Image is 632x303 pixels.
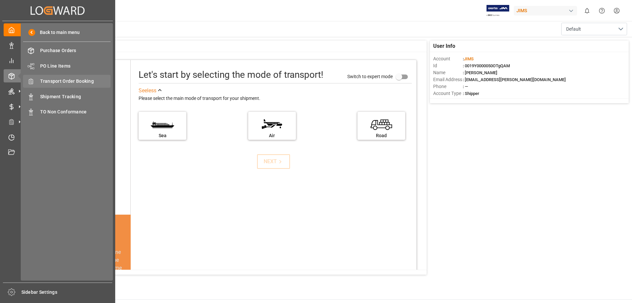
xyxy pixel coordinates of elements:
span: Back to main menu [35,29,80,36]
span: Shipment Tracking [40,93,111,100]
a: PO Line Items [23,59,111,72]
span: Email Address [433,76,463,83]
button: JIMS [514,4,580,17]
span: Account [433,55,463,62]
a: Transport Order Booking [23,75,111,88]
span: Id [433,62,463,69]
span: Phone [433,83,463,90]
a: Shipment Tracking [23,90,111,103]
img: Exertis%20JAM%20-%20Email%20Logo.jpg_1722504956.jpg [487,5,509,16]
span: TO Non Conformance [40,108,111,115]
a: Data Management [4,39,112,51]
a: Document Management [4,146,112,159]
span: Default [566,26,581,33]
span: PO Line Items [40,63,111,70]
div: Road [361,132,402,139]
div: See less [139,87,156,95]
a: TO Non Conformance [23,106,111,118]
span: : [463,56,474,61]
div: Sea [142,132,183,139]
a: Purchase Orders [23,44,111,57]
span: : [PERSON_NAME] [463,70,497,75]
span: : [EMAIL_ADDRESS][PERSON_NAME][DOMAIN_NAME] [463,77,566,82]
span: Switch to expert mode [347,74,393,79]
div: Please select the main mode of transport for your shipment. [139,95,412,103]
div: Let's start by selecting the mode of transport! [139,68,323,82]
button: Help Center [594,3,609,18]
span: Transport Order Booking [40,78,111,85]
button: show 0 new notifications [580,3,594,18]
span: JIMS [464,56,474,61]
span: : — [463,84,468,89]
span: : Shipper [463,91,479,96]
button: open menu [561,23,627,35]
span: Purchase Orders [40,47,111,54]
span: : 0019Y0000050OTgQAM [463,63,510,68]
div: JIMS [514,6,577,15]
a: My Reports [4,54,112,67]
span: Sidebar Settings [21,289,113,296]
a: Timeslot Management V2 [4,131,112,143]
a: My Cockpit [4,23,112,36]
span: Account Type [433,90,463,97]
button: NEXT [257,154,290,169]
div: Air [251,132,293,139]
span: Name [433,69,463,76]
span: User Info [433,42,455,50]
div: NEXT [264,158,284,166]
